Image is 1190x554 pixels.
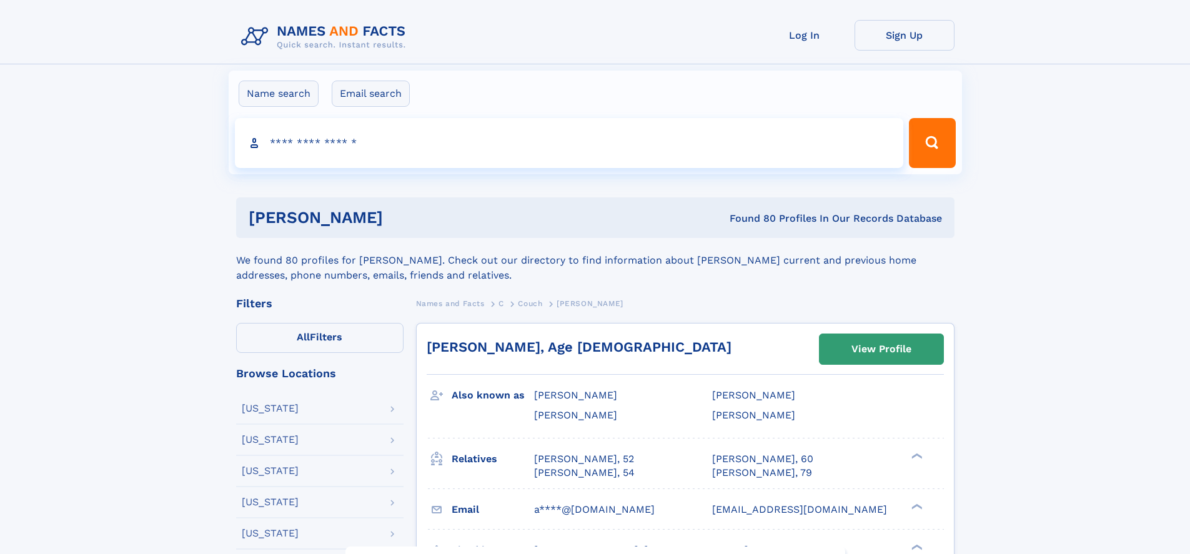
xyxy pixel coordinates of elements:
label: Filters [236,323,404,353]
input: search input [235,118,904,168]
a: C [498,295,504,311]
span: All [297,331,310,343]
h3: Also known as [452,385,534,406]
a: Names and Facts [416,295,485,311]
h3: Relatives [452,448,534,470]
span: [EMAIL_ADDRESS][DOMAIN_NAME] [712,503,887,515]
span: Couch [518,299,542,308]
span: [PERSON_NAME] [712,389,795,401]
div: ❯ [908,452,923,460]
span: [PERSON_NAME] [534,409,617,421]
img: Logo Names and Facts [236,20,416,54]
a: Sign Up [855,20,954,51]
div: ❯ [908,502,923,510]
h1: [PERSON_NAME] [249,210,557,225]
h3: Email [452,499,534,520]
a: Couch [518,295,542,311]
div: Browse Locations [236,368,404,379]
div: View Profile [851,335,911,364]
div: [US_STATE] [242,528,299,538]
span: [PERSON_NAME] [712,409,795,421]
a: View Profile [820,334,943,364]
div: Found 80 Profiles In Our Records Database [556,212,942,225]
div: We found 80 profiles for [PERSON_NAME]. Check out our directory to find information about [PERSON... [236,238,954,283]
div: [US_STATE] [242,435,299,445]
a: [PERSON_NAME], 79 [712,466,812,480]
a: [PERSON_NAME], 52 [534,452,634,466]
span: C [498,299,504,308]
span: [PERSON_NAME] [557,299,623,308]
label: Name search [239,81,319,107]
div: [US_STATE] [242,497,299,507]
button: Search Button [909,118,955,168]
a: [PERSON_NAME], 54 [534,466,635,480]
a: Log In [755,20,855,51]
a: [PERSON_NAME], Age [DEMOGRAPHIC_DATA] [427,339,731,355]
div: [US_STATE] [242,466,299,476]
div: [US_STATE] [242,403,299,413]
a: [PERSON_NAME], 60 [712,452,813,466]
span: [PERSON_NAME] [534,389,617,401]
div: Filters [236,298,404,309]
div: ❯ [908,543,923,551]
label: Email search [332,81,410,107]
